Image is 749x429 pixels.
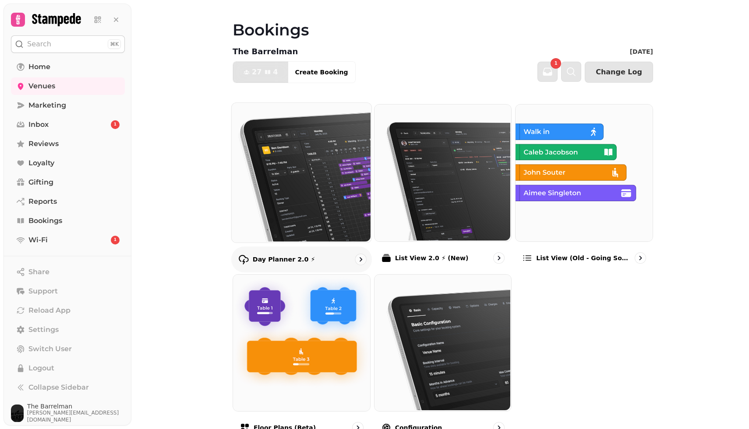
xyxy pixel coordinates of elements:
button: Share [11,263,125,281]
span: Support [28,286,58,296]
span: Loyalty [28,158,54,168]
span: Switch User [28,344,72,354]
a: Wi-Fi1 [11,231,125,249]
button: Support [11,283,125,300]
span: Reload App [28,305,71,316]
p: Search [27,39,51,49]
svg: go to [495,254,503,262]
a: Home [11,58,125,76]
a: List View 2.0 ⚡ (New)List View 2.0 ⚡ (New) [374,104,512,271]
span: [PERSON_NAME][EMAIL_ADDRESS][DOMAIN_NAME] [27,409,125,423]
span: Reports [28,196,57,207]
svg: go to [356,255,365,264]
span: Share [28,267,49,277]
p: Day Planner 2.0 ⚡ [253,255,315,264]
a: Loyalty [11,154,125,172]
button: Create Booking [288,62,355,83]
span: Reviews [28,139,59,149]
a: Inbox1 [11,116,125,133]
button: Switch User [11,340,125,358]
img: Configuration [374,274,511,411]
span: Settings [28,324,59,335]
span: 1 [114,237,117,243]
span: 1 [114,122,117,128]
span: The Barrelman [27,403,125,409]
button: Search⌘K [11,35,125,53]
img: Floor Plans (beta) [232,274,369,411]
img: List View 2.0 ⚡ (New) [374,104,511,241]
button: Reload App [11,302,125,319]
button: 274 [233,62,288,83]
span: Venues [28,81,55,91]
span: Home [28,62,50,72]
span: Marketing [28,100,66,111]
span: 27 [252,69,261,76]
span: Create Booking [295,69,348,75]
a: Marketing [11,97,125,114]
span: Logout [28,363,54,373]
button: Change Log [585,62,653,83]
a: Venues [11,77,125,95]
a: List view (Old - going soon)List view (Old - going soon) [515,104,653,271]
a: Day Planner 2.0 ⚡Day Planner 2.0 ⚡ [231,102,372,272]
a: Settings [11,321,125,338]
a: Gifting [11,174,125,191]
img: List view (Old - going soon) [515,104,652,241]
p: List View 2.0 ⚡ (New) [395,254,469,262]
img: Day Planner 2.0 ⚡ [231,102,371,241]
p: The Barrelman [233,45,298,58]
a: Reports [11,193,125,210]
button: User avatarThe Barrelman[PERSON_NAME][EMAIL_ADDRESS][DOMAIN_NAME] [11,403,125,423]
span: Wi-Fi [28,235,48,245]
button: Collapse Sidebar [11,379,125,396]
span: 1 [555,61,558,66]
a: Reviews [11,135,125,153]
span: Change Log [596,69,642,76]
button: Logout [11,359,125,377]
span: Collapse Sidebar [28,382,89,393]
p: List view (Old - going soon) [536,254,631,262]
p: [DATE] [630,47,653,56]
span: Inbox [28,119,49,130]
span: Bookings [28,216,62,226]
span: 4 [273,69,278,76]
div: ⌘K [108,39,121,49]
span: Gifting [28,177,53,188]
img: User avatar [11,405,24,422]
a: Bookings [11,212,125,230]
svg: go to [636,254,645,262]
